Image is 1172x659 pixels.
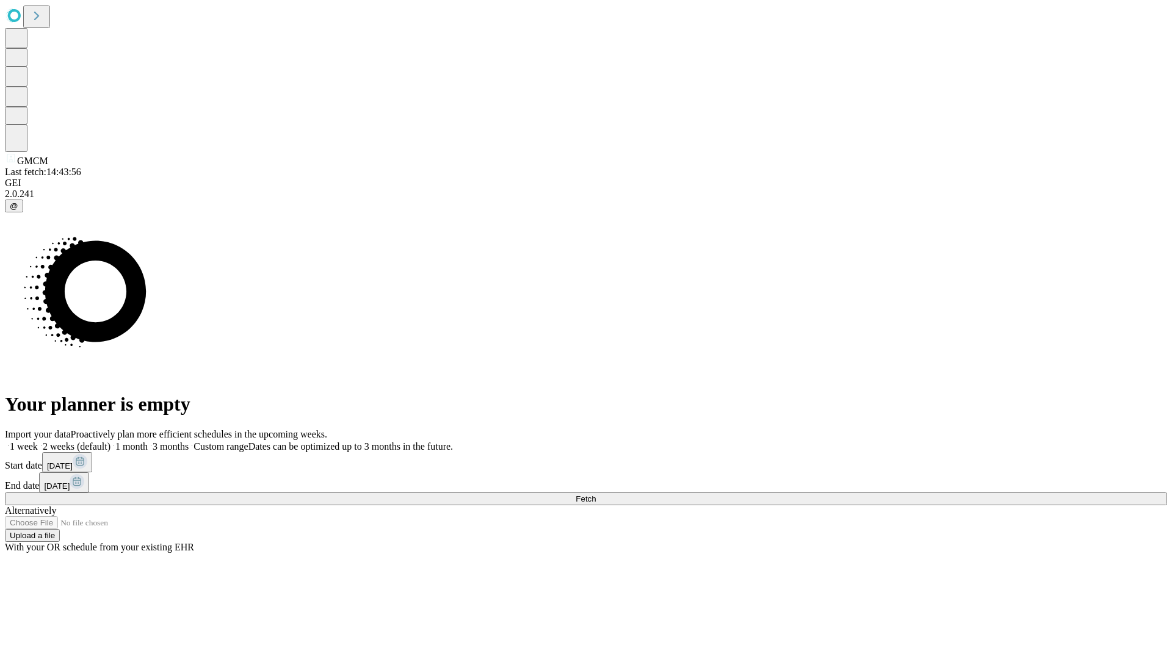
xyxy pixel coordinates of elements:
[5,472,1167,492] div: End date
[115,441,148,452] span: 1 month
[10,201,18,211] span: @
[39,472,89,492] button: [DATE]
[5,167,81,177] span: Last fetch: 14:43:56
[44,481,70,491] span: [DATE]
[5,505,56,516] span: Alternatively
[17,156,48,166] span: GMCM
[43,441,110,452] span: 2 weeks (default)
[5,492,1167,505] button: Fetch
[5,200,23,212] button: @
[5,393,1167,416] h1: Your planner is empty
[47,461,73,470] span: [DATE]
[71,429,327,439] span: Proactively plan more efficient schedules in the upcoming weeks.
[5,429,71,439] span: Import your data
[576,494,596,503] span: Fetch
[5,542,194,552] span: With your OR schedule from your existing EHR
[153,441,189,452] span: 3 months
[248,441,453,452] span: Dates can be optimized up to 3 months in the future.
[194,441,248,452] span: Custom range
[5,178,1167,189] div: GEI
[42,452,92,472] button: [DATE]
[5,189,1167,200] div: 2.0.241
[5,452,1167,472] div: Start date
[5,529,60,542] button: Upload a file
[10,441,38,452] span: 1 week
